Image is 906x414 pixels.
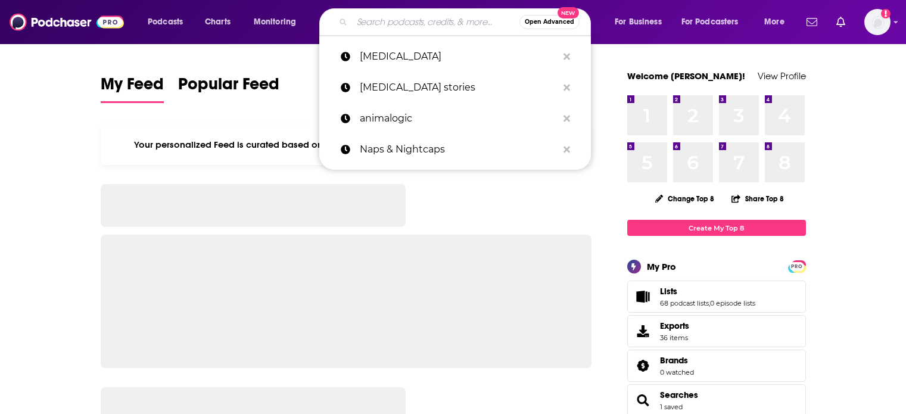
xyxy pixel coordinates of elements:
a: Create My Top 8 [627,220,806,236]
span: Monitoring [254,14,296,30]
button: Share Top 8 [731,187,784,210]
button: open menu [245,13,312,32]
span: Logged in as NickG [864,9,891,35]
span: Exports [660,320,689,331]
span: For Business [615,14,662,30]
p: animalogic [360,103,558,134]
span: Lists [660,286,677,297]
div: Search podcasts, credits, & more... [331,8,602,36]
span: Brands [627,350,806,382]
a: [MEDICAL_DATA] [319,41,591,72]
a: Lists [631,288,655,305]
a: PRO [790,262,804,270]
div: Your personalized Feed is curated based on the Podcasts, Creators, Users, and Lists that you Follow. [101,124,592,165]
p: intermittent fasting [360,41,558,72]
a: Brands [660,355,694,366]
span: Lists [627,281,806,313]
span: Brands [660,355,688,366]
a: Searches [660,390,698,400]
span: Open Advanced [525,19,574,25]
span: , [709,299,710,307]
button: open menu [606,13,677,32]
a: Searches [631,392,655,409]
a: My Feed [101,74,164,103]
input: Search podcasts, credits, & more... [352,13,519,32]
span: My Feed [101,74,164,101]
a: Popular Feed [178,74,279,103]
button: Show profile menu [864,9,891,35]
p: Naps & Nightcaps [360,134,558,165]
a: View Profile [758,70,806,82]
a: Naps & Nightcaps [319,134,591,165]
span: More [764,14,784,30]
span: Popular Feed [178,74,279,101]
a: Brands [631,357,655,374]
a: [MEDICAL_DATA] stories [319,72,591,103]
a: Welcome [PERSON_NAME]! [627,70,745,82]
a: Charts [197,13,238,32]
span: Exports [631,323,655,340]
span: Charts [205,14,231,30]
button: Open AdvancedNew [519,15,580,29]
div: My Pro [647,261,676,272]
a: Show notifications dropdown [832,12,850,32]
button: Change Top 8 [648,191,722,206]
span: Podcasts [148,14,183,30]
p: intermittent fasting stories [360,72,558,103]
a: animalogic [319,103,591,134]
img: Podchaser - Follow, Share and Rate Podcasts [10,11,124,33]
a: 68 podcast lists [660,299,709,307]
a: 0 episode lists [710,299,755,307]
img: User Profile [864,9,891,35]
button: open menu [674,13,756,32]
span: New [558,7,579,18]
span: 36 items [660,334,689,342]
a: 0 watched [660,368,694,376]
a: Lists [660,286,755,297]
button: open menu [139,13,198,32]
button: open menu [756,13,799,32]
a: Exports [627,315,806,347]
a: 1 saved [660,403,683,411]
a: Show notifications dropdown [802,12,822,32]
span: For Podcasters [681,14,739,30]
svg: Add a profile image [881,9,891,18]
